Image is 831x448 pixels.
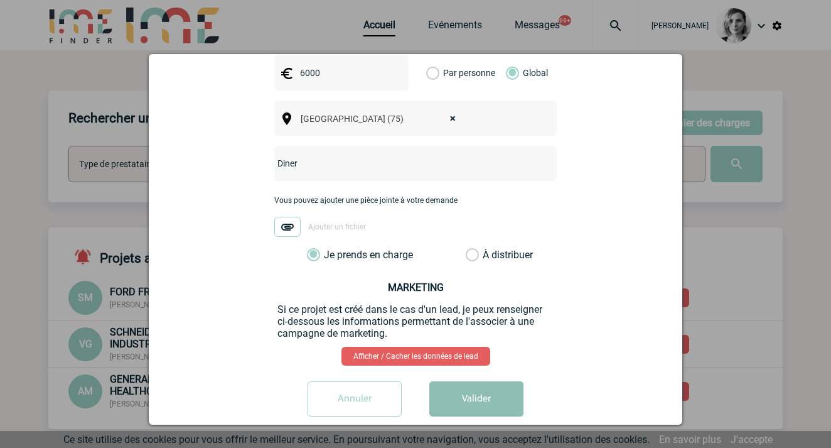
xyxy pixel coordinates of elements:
[277,281,554,293] h3: MARKETING
[274,155,523,172] input: Nom de l'événement
[450,110,456,128] span: ×
[429,381,523,417] button: Valider
[466,249,479,261] label: À distribuer
[426,55,440,90] label: Par personne
[277,303,554,339] p: Si ce projet est créé dans le cas d'un lead, je peux renseigner ci-dessous les informations perme...
[296,110,468,128] span: Paris (75)
[297,65,383,81] input: Budget HT
[506,55,514,90] label: Global
[308,223,366,232] span: Ajouter un fichier
[307,249,328,261] label: Je prends en charge
[308,381,402,417] input: Annuler
[274,196,557,205] p: Vous pouvez ajouter une pièce jointe à votre demande
[341,347,490,366] a: Afficher / Cacher les données de lead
